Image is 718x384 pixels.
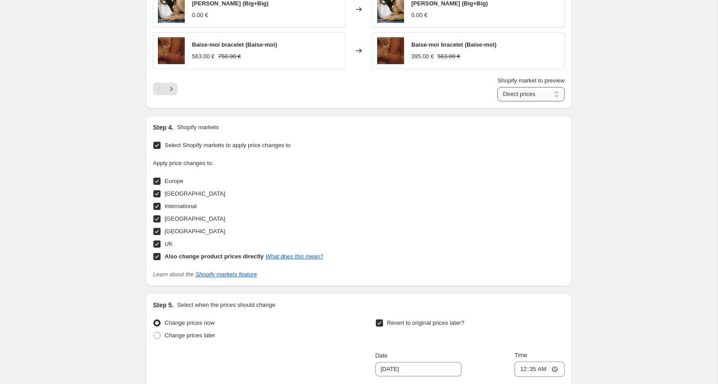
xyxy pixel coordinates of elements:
strike: 563.00 € [438,52,461,61]
span: Apply price changes to: [153,160,213,166]
span: Baise-moi bracelet (Baise-moi) [411,41,496,48]
div: 0.00 € [192,11,208,20]
div: 0.00 € [411,11,427,20]
span: [GEOGRAPHIC_DATA] [165,215,225,222]
p: Shopify markets [177,123,219,132]
span: [GEOGRAPHIC_DATA] [165,228,225,235]
img: 05_80x.jpg [377,37,404,64]
span: Time [514,352,527,358]
span: Date [375,352,387,359]
span: Shopify market to preview [497,77,565,84]
h2: Step 5. [153,301,174,310]
p: Select when the prices should change [177,301,275,310]
a: What does this mean? [265,253,323,260]
span: Europe [165,178,183,184]
div: 563.00 € [192,52,215,61]
span: Change prices later [165,332,215,339]
span: Baise-moi bracelet (Baise-moi) [192,41,277,48]
span: International [165,203,197,209]
input: 12:00 [514,362,565,377]
span: [GEOGRAPHIC_DATA] [165,190,225,197]
nav: Pagination [153,83,178,95]
span: Select Shopify markets to apply price changes to [165,142,291,148]
strike: 750.00 € [218,52,241,61]
span: Change prices now [165,319,214,326]
button: Next [165,83,178,95]
a: Shopify markets feature [196,271,257,278]
span: Revert to original prices later? [387,319,465,326]
i: Learn about the [153,271,257,278]
div: 395.00 € [411,52,434,61]
span: UK [165,240,173,247]
input: 8/22/2025 [375,362,461,376]
h2: Step 4. [153,123,174,132]
b: Also change product prices directly [165,253,264,260]
img: 05_80x.jpg [158,37,185,64]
